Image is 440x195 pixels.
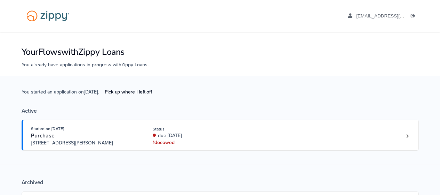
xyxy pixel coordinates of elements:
[22,179,419,186] div: Archived
[153,126,246,132] div: Status
[348,13,436,20] a: edit profile
[402,131,413,141] a: Loan number 4228033
[356,13,436,18] span: aaboley88@icloud.com
[153,132,246,139] div: due [DATE]
[22,107,419,114] div: Active
[22,88,158,107] span: You started an application on [DATE] .
[411,13,418,20] a: Log out
[153,139,246,146] div: 1 doc owed
[31,126,64,131] span: Started on [DATE]
[31,140,137,147] span: [STREET_ADDRESS][PERSON_NAME]
[99,86,158,98] a: Pick up where I left off
[22,120,419,151] a: Open loan 4228033
[22,62,149,68] span: You already have applications in progress with Zippy Loans .
[22,46,419,58] h1: Your Flows with Zippy Loans
[31,132,55,139] span: Purchase
[22,7,74,25] img: Logo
